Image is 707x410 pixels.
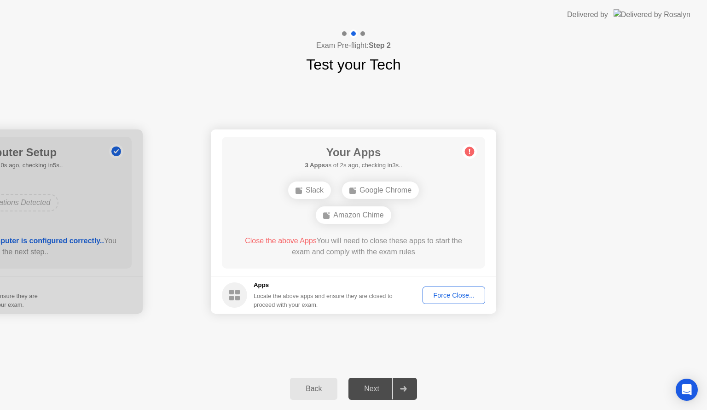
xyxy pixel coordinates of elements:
[290,378,337,400] button: Back
[305,161,402,170] h5: as of 2s ago, checking in3s..
[426,292,482,299] div: Force Close...
[306,53,401,76] h1: Test your Tech
[351,385,392,393] div: Next
[305,144,402,161] h1: Your Apps
[245,237,317,245] span: Close the above Apps
[254,281,393,290] h5: Apps
[567,9,608,20] div: Delivered by
[316,206,391,224] div: Amazon Chime
[235,235,472,258] div: You will need to close these apps to start the exam and comply with the exam rules
[369,41,391,49] b: Step 2
[254,292,393,309] div: Locate the above apps and ensure they are closed to proceed with your exam.
[676,379,698,401] div: Open Intercom Messenger
[316,40,391,51] h4: Exam Pre-flight:
[614,9,690,20] img: Delivered by Rosalyn
[348,378,417,400] button: Next
[293,385,335,393] div: Back
[288,182,331,199] div: Slack
[342,182,419,199] div: Google Chrome
[423,287,485,304] button: Force Close...
[305,162,325,169] b: 3 Apps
